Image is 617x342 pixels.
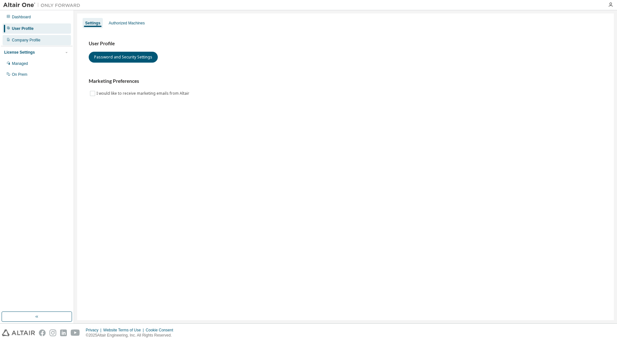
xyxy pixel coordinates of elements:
[103,328,146,333] div: Website Terms of Use
[89,52,158,63] button: Password and Security Settings
[12,14,31,20] div: Dashboard
[85,21,100,26] div: Settings
[146,328,177,333] div: Cookie Consent
[2,329,35,336] img: altair_logo.svg
[60,329,67,336] img: linkedin.svg
[109,21,145,26] div: Authorized Machines
[86,328,103,333] div: Privacy
[12,72,27,77] div: On Prem
[4,50,35,55] div: License Settings
[89,40,602,47] h3: User Profile
[71,329,80,336] img: youtube.svg
[96,90,191,97] label: I would like to receive marketing emails from Altair
[12,38,40,43] div: Company Profile
[12,61,28,66] div: Managed
[89,78,602,84] h3: Marketing Preferences
[39,329,46,336] img: facebook.svg
[12,26,33,31] div: User Profile
[49,329,56,336] img: instagram.svg
[3,2,84,8] img: Altair One
[86,333,177,338] p: © 2025 Altair Engineering, Inc. All Rights Reserved.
